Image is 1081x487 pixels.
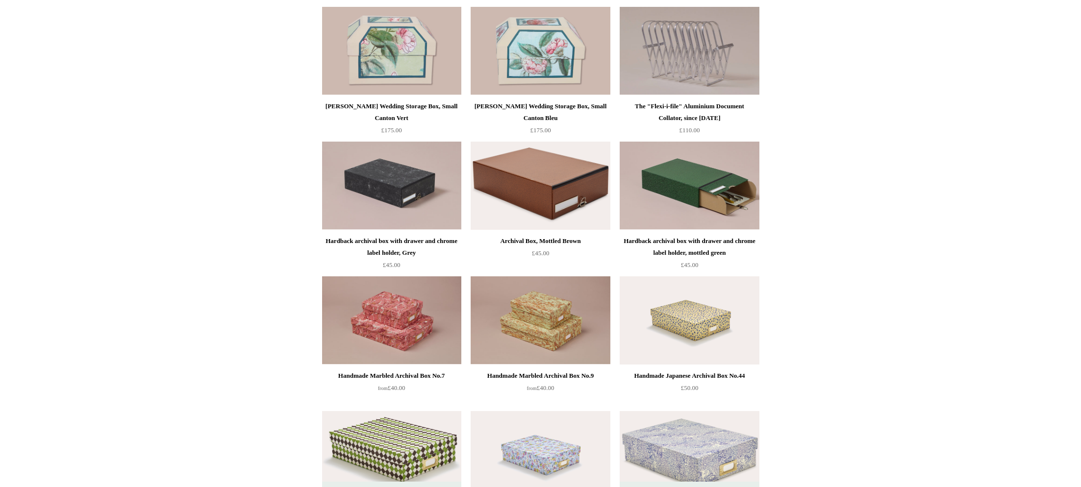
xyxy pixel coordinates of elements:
[322,370,461,410] a: Handmade Marbled Archival Box No.7 from£40.00
[622,100,756,124] div: The "Flexi-i-file" Aluminium Document Collator, since [DATE]
[530,126,551,134] span: £175.00
[322,100,461,141] a: [PERSON_NAME] Wedding Storage Box, Small Canton Vert £175.00
[471,276,610,365] img: Handmade Marbled Archival Box No.9
[378,384,405,391] span: £40.00
[471,142,610,230] a: Archival Box, Mottled Brown Archival Box, Mottled Brown
[325,370,459,382] div: Handmade Marbled Archival Box No.7
[473,235,607,247] div: Archival Box, Mottled Brown
[620,276,759,365] a: Handmade Japanese Archival Box No.44 Handmade Japanese Archival Box No.44
[322,142,461,230] img: Hardback archival box with drawer and chrome label holder, Grey
[471,100,610,141] a: [PERSON_NAME] Wedding Storage Box, Small Canton Bleu £175.00
[471,276,610,365] a: Handmade Marbled Archival Box No.9 Handmade Marbled Archival Box No.9
[325,100,459,124] div: [PERSON_NAME] Wedding Storage Box, Small Canton Vert
[378,386,388,391] span: from
[620,100,759,141] a: The "Flexi-i-file" Aluminium Document Collator, since [DATE] £110.00
[620,235,759,275] a: Hardback archival box with drawer and chrome label holder, mottled green £45.00
[471,370,610,410] a: Handmade Marbled Archival Box No.9 from£40.00
[381,126,402,134] span: £175.00
[679,126,700,134] span: £110.00
[620,142,759,230] a: Hardback archival box with drawer and chrome label holder, mottled green Hardback archival box wi...
[473,370,607,382] div: Handmade Marbled Archival Box No.9
[620,276,759,365] img: Handmade Japanese Archival Box No.44
[527,386,537,391] span: from
[681,384,699,391] span: £50.00
[620,7,759,95] img: The "Flexi-i-file" Aluminium Document Collator, since 1941
[622,235,756,259] div: Hardback archival box with drawer and chrome label holder, mottled green
[322,235,461,275] a: Hardback archival box with drawer and chrome label holder, Grey £45.00
[322,7,461,95] img: Antoinette Poisson Wedding Storage Box, Small Canton Vert
[322,276,461,365] a: Handmade Marbled Archival Box No.7 Handmade Marbled Archival Box No.7
[322,276,461,365] img: Handmade Marbled Archival Box No.7
[527,384,554,391] span: £40.00
[622,370,756,382] div: Handmade Japanese Archival Box No.44
[681,261,699,268] span: £45.00
[471,7,610,95] a: Antoinette Poisson Wedding Storage Box, Small Canton Bleu Antoinette Poisson Wedding Storage Box,...
[620,7,759,95] a: The "Flexi-i-file" Aluminium Document Collator, since 1941 The "Flexi-i-file" Aluminium Document ...
[322,7,461,95] a: Antoinette Poisson Wedding Storage Box, Small Canton Vert Antoinette Poisson Wedding Storage Box,...
[383,261,401,268] span: £45.00
[471,7,610,95] img: Antoinette Poisson Wedding Storage Box, Small Canton Bleu
[620,142,759,230] img: Hardback archival box with drawer and chrome label holder, mottled green
[473,100,607,124] div: [PERSON_NAME] Wedding Storage Box, Small Canton Bleu
[471,235,610,275] a: Archival Box, Mottled Brown £45.00
[532,249,550,257] span: £45.00
[322,142,461,230] a: Hardback archival box with drawer and chrome label holder, Grey Hardback archival box with drawer...
[325,235,459,259] div: Hardback archival box with drawer and chrome label holder, Grey
[471,142,610,230] img: Archival Box, Mottled Brown
[620,370,759,410] a: Handmade Japanese Archival Box No.44 £50.00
